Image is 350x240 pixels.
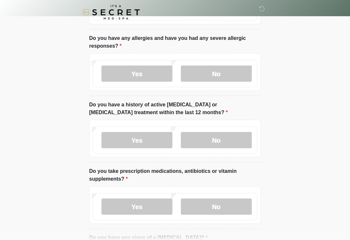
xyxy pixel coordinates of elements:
[89,167,261,183] label: Do you take prescription medications, antibiotics or vitamin supplements?
[83,5,140,19] img: It's A Secret Med Spa Logo
[89,34,261,50] label: Do you have any allergies and have you had any severe allergic responses?
[101,132,172,148] label: Yes
[101,66,172,82] label: Yes
[181,66,252,82] label: No
[101,198,172,215] label: Yes
[181,132,252,148] label: No
[89,101,261,116] label: Do you have a history of active [MEDICAL_DATA] or [MEDICAL_DATA] treatment within the last 12 mon...
[181,198,252,215] label: No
